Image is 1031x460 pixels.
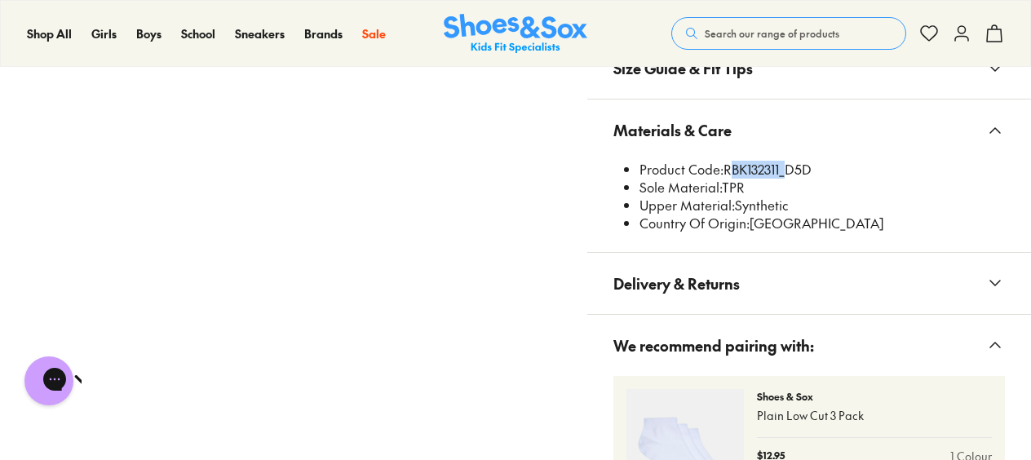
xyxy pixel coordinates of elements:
[136,25,162,42] a: Boys
[444,14,587,54] a: Shoes & Sox
[613,259,740,307] span: Delivery & Returns
[587,253,1031,314] button: Delivery & Returns
[27,25,72,42] a: Shop All
[639,197,1005,215] li: Synthetic
[587,38,1031,99] button: Size Guide & Fit Tips
[639,214,750,232] span: Country Of Origin:
[91,25,117,42] a: Girls
[181,25,215,42] a: School
[587,100,1031,161] button: Materials & Care
[362,25,386,42] a: Sale
[444,14,587,54] img: SNS_Logo_Responsive.svg
[587,315,1031,376] button: We recommend pairing with:
[613,321,814,369] span: We recommend pairing with:
[639,179,1005,197] li: TPR
[639,178,722,196] span: Sole Material:
[705,26,839,41] span: Search our range of products
[613,106,732,154] span: Materials & Care
[639,161,1005,179] li: RBK132311_D5D
[235,25,285,42] a: Sneakers
[639,215,1005,232] li: [GEOGRAPHIC_DATA]
[639,160,723,178] span: Product Code:
[757,389,992,404] p: Shoes & Sox
[757,407,992,424] p: Plain Low Cut 3 Pack
[613,44,753,92] span: Size Guide & Fit Tips
[671,17,906,50] button: Search our range of products
[304,25,343,42] a: Brands
[16,351,82,411] iframe: Gorgias live chat messenger
[639,196,735,214] span: Upper Material:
